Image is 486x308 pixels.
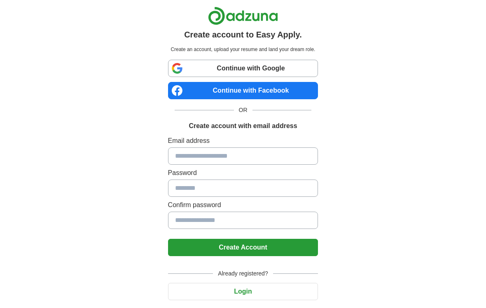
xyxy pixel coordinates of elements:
p: Create an account, upload your resume and land your dream role. [170,46,317,53]
label: Password [168,168,318,178]
h1: Create account with email address [189,121,297,131]
span: Already registered? [213,269,273,278]
img: Adzuna logo [208,7,278,25]
span: OR [234,106,252,114]
h1: Create account to Easy Apply. [184,28,302,41]
label: Confirm password [168,200,318,210]
a: Login [168,288,318,295]
a: Continue with Facebook [168,82,318,99]
a: Continue with Google [168,60,318,77]
button: Create Account [168,239,318,256]
label: Email address [168,136,318,146]
button: Login [168,283,318,300]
